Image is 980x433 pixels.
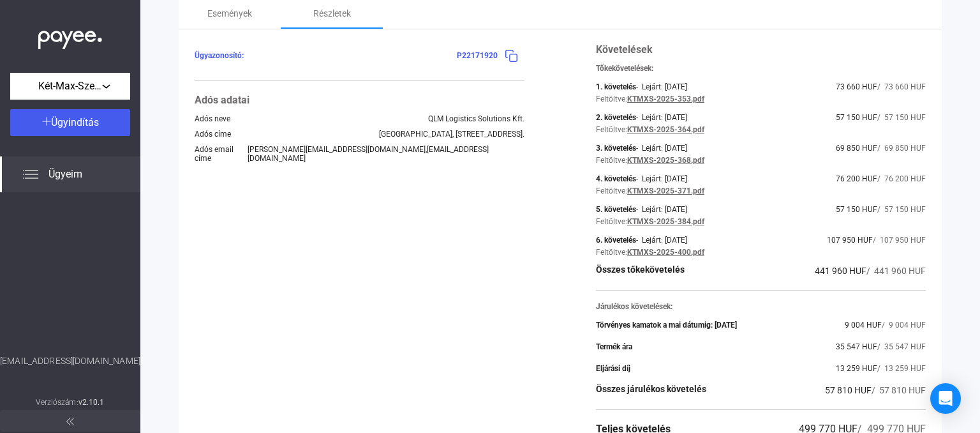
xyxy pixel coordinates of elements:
span: 35 547 HUF [836,342,877,351]
div: Adós címe [195,130,231,139]
span: 107 950 HUF [827,236,873,245]
div: Feltöltve: [596,125,627,134]
span: 76 200 HUF [836,174,877,183]
span: Ügyazonosító: [195,51,244,60]
div: Feltöltve: [596,156,627,165]
div: Adós email címe [195,145,248,163]
div: - Lejárt: [DATE] [636,113,687,122]
img: arrow-double-left-grey.svg [66,418,74,425]
a: KTMXS-2025-368.pdf [627,156,704,165]
div: - Lejárt: [DATE] [636,144,687,153]
div: Összes tőkekövetelés [596,263,685,278]
a: KTMXS-2025-364.pdf [627,125,704,134]
div: Feltöltve: [596,186,627,195]
span: 57 150 HUF [836,113,877,122]
div: [PERSON_NAME][EMAIL_ADDRESS][DOMAIN_NAME],[EMAIL_ADDRESS][DOMAIN_NAME] [248,145,524,163]
span: 69 850 HUF [836,144,877,153]
div: Összes járulékos követelés [596,383,706,398]
div: Részletek [313,6,351,21]
a: KTMXS-2025-371.pdf [627,186,704,195]
div: Események [207,6,252,21]
div: Tőkekövetelések: [596,64,926,73]
div: 5. követelés [596,205,636,214]
div: - Lejárt: [DATE] [636,82,687,91]
img: copy-blue [505,49,518,63]
div: - Lejárt: [DATE] [636,174,687,183]
span: 57 150 HUF [836,205,877,214]
span: / 57 810 HUF [872,385,926,395]
span: 57 810 HUF [825,385,872,395]
span: Ügyeim [48,167,82,182]
span: / 57 150 HUF [877,205,926,214]
span: / 76 200 HUF [877,174,926,183]
img: white-payee-white-dot.svg [38,24,102,50]
span: 441 960 HUF [815,266,866,276]
span: / 57 150 HUF [877,113,926,122]
span: / 69 850 HUF [877,144,926,153]
div: Feltöltve: [596,95,627,103]
a: KTMXS-2025-353.pdf [627,95,704,103]
div: Követelések [596,42,926,57]
a: KTMXS-2025-400.pdf [627,248,704,257]
div: 1. követelés [596,82,636,91]
div: Termék ára [596,342,632,351]
div: Open Intercom Messenger [930,383,961,414]
span: / 441 960 HUF [866,266,926,276]
img: list.svg [23,167,38,182]
div: Járulékos követelések: [596,302,926,311]
span: Ügyindítás [51,116,99,128]
button: copy-blue [498,42,524,69]
span: 13 259 HUF [836,364,877,373]
button: Két-Max-Szer Kft. [10,73,130,100]
div: 6. követelés [596,236,636,245]
img: plus-white.svg [42,117,51,126]
div: QLM Logistics Solutions Kft. [428,114,524,123]
span: Két-Max-Szer Kft. [38,79,102,94]
strong: v2.10.1 [78,398,105,407]
div: Adós neve [195,114,230,123]
div: Feltöltve: [596,248,627,257]
div: - Lejárt: [DATE] [636,205,687,214]
div: 3. követelés [596,144,636,153]
a: KTMXS-2025-384.pdf [627,217,704,226]
div: 2. követelés [596,113,636,122]
span: / 35 547 HUF [877,342,926,351]
span: 73 660 HUF [836,82,877,91]
span: / 13 259 HUF [877,364,926,373]
span: / 73 660 HUF [877,82,926,91]
div: Feltöltve: [596,217,627,226]
div: - Lejárt: [DATE] [636,236,687,245]
div: Eljárási díj [596,364,630,373]
div: Adós adatai [195,93,524,108]
span: P22171920 [457,51,498,60]
div: Törvényes kamatok a mai dátumig: [DATE] [596,321,737,330]
span: / 107 950 HUF [873,236,926,245]
button: Ügyindítás [10,109,130,136]
span: / 9 004 HUF [882,321,926,330]
div: [GEOGRAPHIC_DATA], [STREET_ADDRESS]. [379,130,524,139]
div: 4. követelés [596,174,636,183]
span: 9 004 HUF [845,321,882,330]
